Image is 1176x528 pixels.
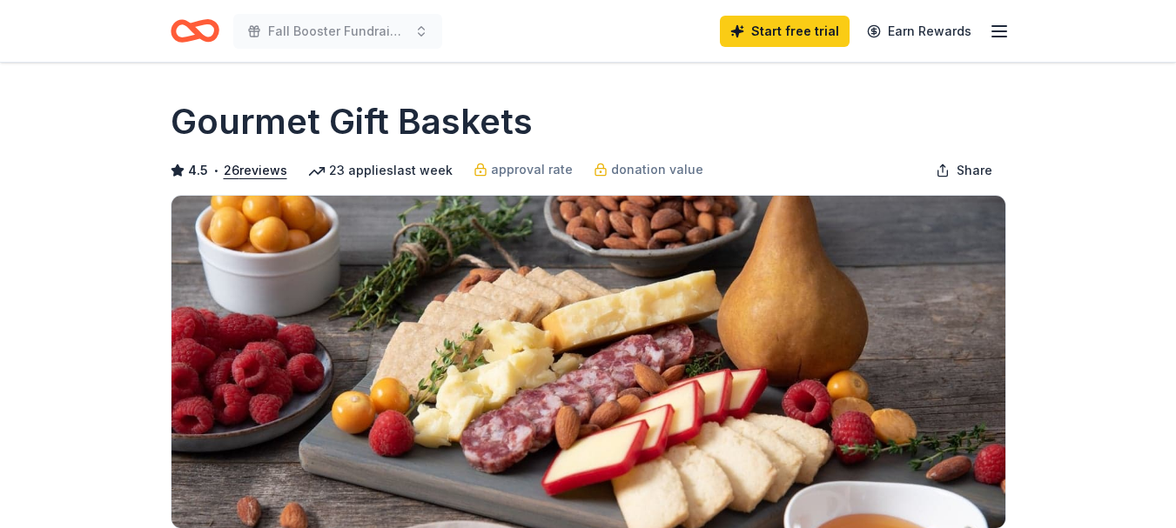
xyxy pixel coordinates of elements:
[171,196,1005,528] img: Image for Gourmet Gift Baskets
[188,160,208,181] span: 4.5
[268,21,407,42] span: Fall Booster Fundraiser
[171,10,219,51] a: Home
[308,160,453,181] div: 23 applies last week
[233,14,442,49] button: Fall Booster Fundraiser
[594,159,703,180] a: donation value
[857,16,982,47] a: Earn Rewards
[922,153,1006,188] button: Share
[957,160,992,181] span: Share
[491,159,573,180] span: approval rate
[224,160,287,181] button: 26reviews
[212,164,218,177] span: •
[474,159,573,180] a: approval rate
[720,16,850,47] a: Start free trial
[611,159,703,180] span: donation value
[171,97,533,146] h1: Gourmet Gift Baskets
